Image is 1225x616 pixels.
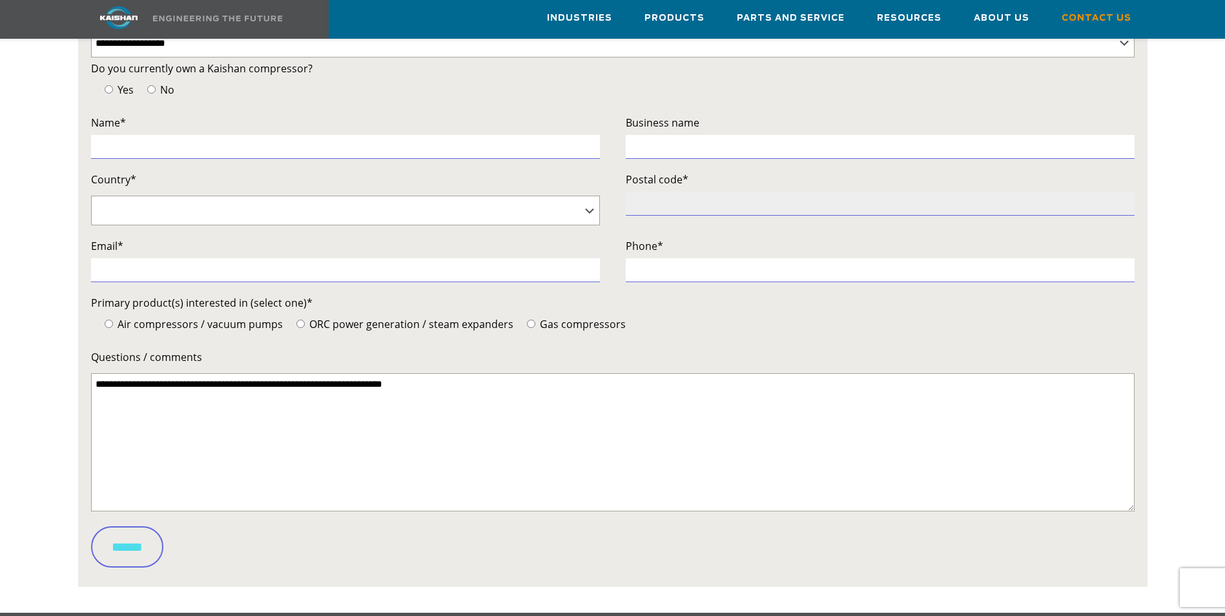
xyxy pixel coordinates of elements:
label: Email* [91,237,600,255]
input: ORC power generation / steam expanders [296,320,305,328]
span: Industries [547,11,612,26]
input: Yes [105,85,113,94]
input: Air compressors / vacuum pumps [105,320,113,328]
span: Contact Us [1062,11,1131,26]
input: Gas compressors [527,320,535,328]
label: Primary product(s) interested in (select one)* [91,294,1135,312]
input: No [147,85,156,94]
label: Phone* [626,237,1135,255]
a: Industries [547,1,612,36]
label: Business name [626,114,1135,132]
img: Engineering the future [153,15,282,21]
label: Questions / comments [91,348,1135,366]
span: Gas compressors [537,317,626,331]
span: Yes [115,83,134,97]
span: Resources [877,11,942,26]
a: Resources [877,1,942,36]
label: Do you currently own a Kaishan compressor? [91,59,1135,77]
a: About Us [974,1,1029,36]
span: Parts and Service [737,11,845,26]
img: kaishan logo [70,6,167,29]
a: Contact Us [1062,1,1131,36]
span: No [158,83,174,97]
label: Name* [91,114,600,132]
span: About Us [974,11,1029,26]
span: Air compressors / vacuum pumps [115,317,283,331]
label: Country* [91,170,600,189]
span: Products [644,11,705,26]
a: Products [644,1,705,36]
form: Contact form [91,59,1135,577]
label: Postal code* [626,170,1135,189]
span: ORC power generation / steam expanders [307,317,513,331]
a: Parts and Service [737,1,845,36]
